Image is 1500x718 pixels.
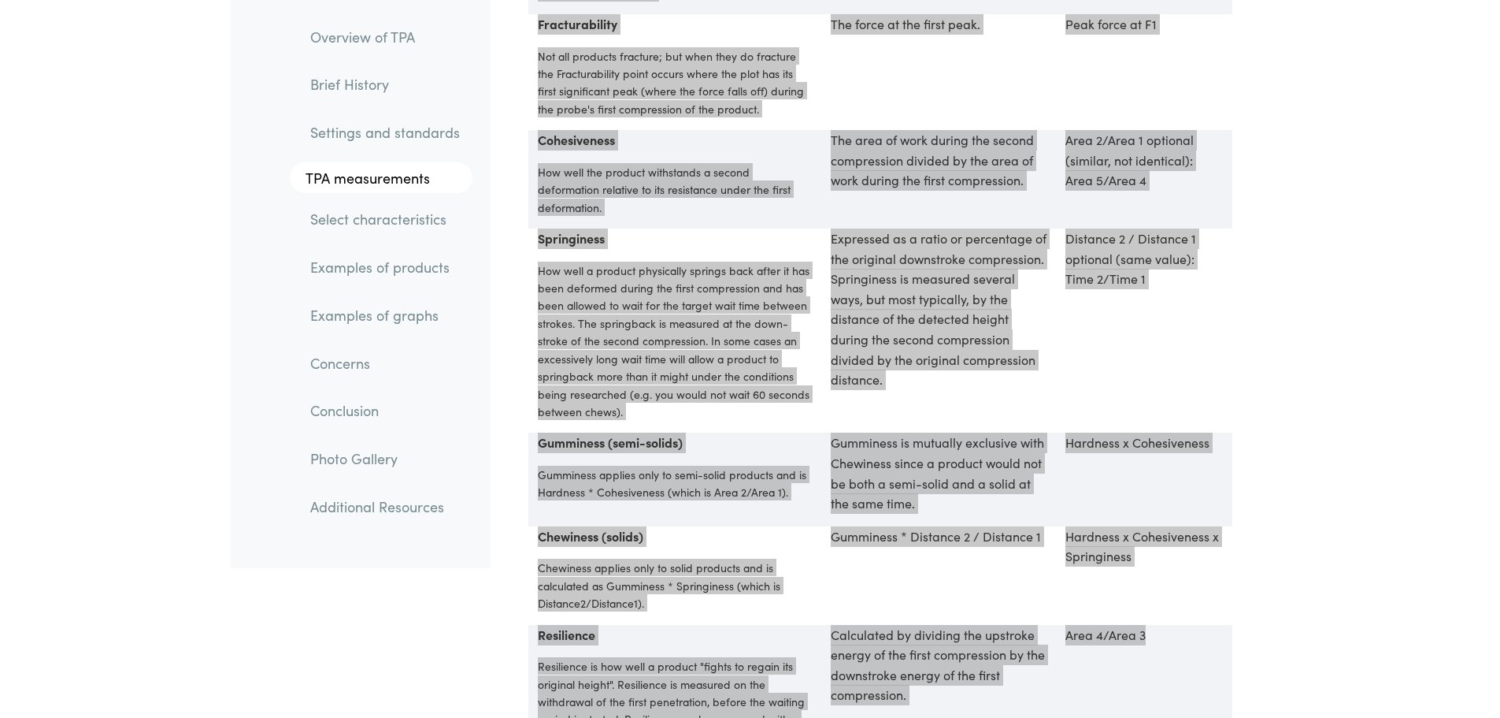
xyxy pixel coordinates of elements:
[831,229,1046,390] p: Expressed as a ratio or percentage of the original downstroke compression. Springiness is measure...
[1065,14,1223,35] p: Peak force at F1
[298,114,472,151] a: Settings and standards
[538,14,813,35] p: Fracturability
[298,441,472,477] a: Photo Gallery
[298,202,472,238] a: Select characteristics
[831,433,1046,513] p: Gumminess is mutually exclusive with Chewiness since a product would not be both a semi-solid and...
[831,625,1046,705] p: Calculated by dividing the upstroke energy of the first compression by the downstroke energy of t...
[538,163,813,216] p: How well the product withstands a second deformation relative to its resistance under the first d...
[538,47,813,118] p: Not all products fracture; but when they do fracture the Fracturability point occurs where the pl...
[538,130,813,151] p: Cohesiveness
[538,262,813,421] p: How well a product physically springs back after it has been deformed during the first compressio...
[298,393,472,430] a: Conclusion
[1065,433,1223,453] p: Hardness x Cohesiveness
[290,162,472,194] a: TPA measurements
[538,526,813,547] p: Chewiness (solids)
[298,345,472,381] a: Concerns
[831,14,1046,35] p: The force at the first peak.
[538,625,813,645] p: Resilience
[538,559,813,612] p: Chewiness applies only to solid products and is calculated as Gumminess * Springiness (which is D...
[298,67,472,103] a: Brief History
[298,297,472,333] a: Examples of graphs
[831,526,1046,547] p: Gumminess * Distance 2 / Distance 1
[831,130,1046,191] p: The area of work during the second compression divided by the area of work during the first compr...
[1065,625,1223,645] p: Area 4/Area 3
[538,433,813,453] p: Gumminess (semi-solids)
[538,229,813,249] p: Springiness
[1065,130,1223,191] p: Area 2/Area 1 optional (similar, not identical): Area 5/Area 4
[1065,526,1223,567] p: Hardness x Cohesiveness x Springiness
[298,489,472,525] a: Additional Resources
[298,250,472,286] a: Examples of products
[298,19,472,55] a: Overview of TPA
[538,466,813,501] p: Gumminess applies only to semi-solid products and is Hardness * Cohesiveness (which is Area 2/Are...
[1065,229,1223,289] p: Distance 2 / Distance 1 optional (same value): Time 2/Time 1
